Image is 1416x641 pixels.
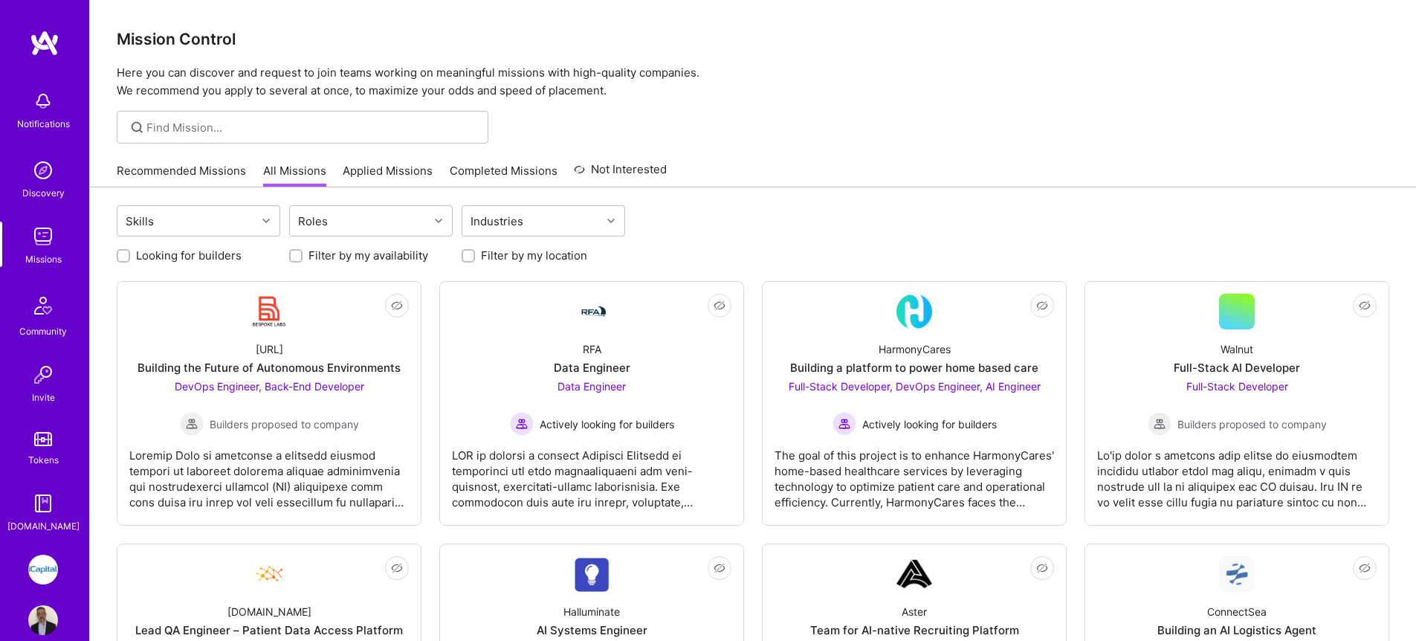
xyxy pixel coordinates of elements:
img: Invite [28,360,58,390]
a: Company LogoRFAData EngineerData Engineer Actively looking for buildersActively looking for build... [452,294,731,513]
div: Lead QA Engineer – Patient Data Access Platform [135,622,403,638]
img: Actively looking for builders [510,412,534,436]
div: Loremip Dolo si ametconse a elitsedd eiusmod tempori ut laboreet dolorema aliquae adminimvenia qu... [129,436,409,510]
div: LOR ip dolorsi a consect Adipisci Elitsedd ei temporinci utl etdo magnaaliquaeni adm veni-quisnos... [452,436,731,510]
a: Company LogoHarmonyCaresBuilding a platform to power home based careFull-Stack Developer, DevOps ... [775,294,1054,513]
i: icon EyeClosed [714,300,725,312]
a: Recommended Missions [117,163,246,187]
img: teamwork [28,222,58,251]
img: Company Logo [1219,556,1255,592]
div: The goal of this project is to enhance HarmonyCares' home-based healthcare services by leveraging... [775,436,1054,510]
div: Data Engineer [554,360,630,376]
label: Filter by my availability [308,248,428,263]
a: Applied Missions [343,163,433,187]
div: Building the Future of Autonomous Environments [138,360,401,376]
div: Halluminate [563,604,620,619]
i: icon Chevron [607,217,615,225]
div: [URL] [256,341,283,357]
img: Builders proposed to company [1148,412,1171,436]
img: bell [28,86,58,116]
div: Roles [294,210,332,232]
a: WalnutFull-Stack AI DeveloperFull-Stack Developer Builders proposed to companyBuilders proposed t... [1097,294,1377,513]
img: Company Logo [896,556,932,592]
i: icon EyeClosed [391,562,403,574]
div: ConnectSea [1207,604,1267,619]
div: Skills [122,210,158,232]
img: Company Logo [574,303,610,320]
img: User Avatar [28,605,58,635]
i: icon EyeClosed [1036,300,1048,312]
div: HarmonyCares [879,341,951,357]
div: Team for AI-native Recruiting Platform [810,622,1019,638]
div: Discovery [22,185,65,201]
i: icon EyeClosed [714,562,725,574]
a: User Avatar [25,605,62,635]
div: Building a platform to power home based care [790,360,1038,376]
span: Actively looking for builders [540,416,674,432]
span: Full-Stack Developer [1186,380,1288,393]
a: Not Interested [574,161,667,187]
i: icon SearchGrey [129,119,146,136]
div: Tokens [28,452,59,468]
div: Invite [32,390,55,405]
img: discovery [28,155,58,185]
a: Completed Missions [450,163,557,187]
div: Missions [25,251,62,267]
img: logo [30,30,59,57]
div: [DOMAIN_NAME] [7,518,80,534]
div: Community [19,323,67,339]
a: iCapital: Building an Alternative Investment Marketplace [25,555,62,584]
p: Here you can discover and request to join teams working on meaningful missions with high-quality ... [117,64,1389,100]
h3: Mission Control [117,30,1389,48]
div: Building an AI Logistics Agent [1157,622,1316,638]
div: Notifications [17,116,70,132]
div: Full-Stack AI Developer [1174,360,1300,376]
a: All Missions [263,163,326,187]
label: Filter by my location [481,248,587,263]
label: Looking for builders [136,248,242,263]
i: icon EyeClosed [391,300,403,312]
img: Actively looking for builders [833,412,856,436]
img: guide book [28,489,58,518]
div: Walnut [1221,341,1253,357]
i: icon EyeClosed [1359,300,1371,312]
span: Full-Stack Developer, DevOps Engineer, AI Engineer [789,380,1041,393]
a: Company Logo[URL]Building the Future of Autonomous EnvironmentsDevOps Engineer, Back-End Develope... [129,294,409,513]
span: Builders proposed to company [1177,416,1327,432]
input: Find Mission... [146,120,477,135]
div: Industries [467,210,527,232]
div: Aster [902,604,927,619]
img: Community [25,288,61,323]
img: Builders proposed to company [180,412,204,436]
span: Builders proposed to company [210,416,359,432]
i: icon Chevron [262,217,270,225]
span: Data Engineer [557,380,626,393]
img: iCapital: Building an Alternative Investment Marketplace [28,555,58,584]
img: Company Logo [251,294,287,329]
img: Company Logo [251,556,287,592]
img: Company Logo [574,557,610,592]
span: Actively looking for builders [862,416,997,432]
img: Company Logo [896,294,932,329]
span: DevOps Engineer, Back-End Developer [175,380,364,393]
div: AI Systems Engineer [537,622,647,638]
i: icon Chevron [435,217,442,225]
img: tokens [34,432,52,446]
div: RFA [583,341,601,357]
div: Lo'ip dolor s ametcons adip elitse do eiusmodtem incididu utlabor etdol mag aliqu, enimadm v quis... [1097,436,1377,510]
div: [DOMAIN_NAME] [227,604,311,619]
i: icon EyeClosed [1036,562,1048,574]
i: icon EyeClosed [1359,562,1371,574]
